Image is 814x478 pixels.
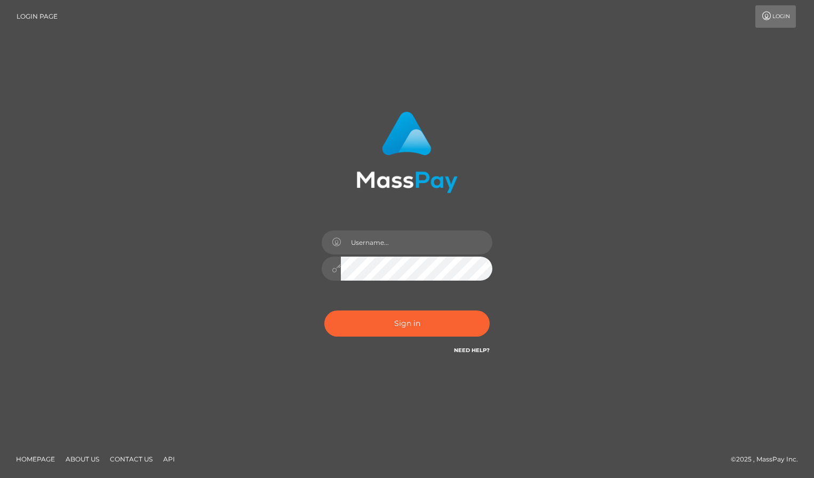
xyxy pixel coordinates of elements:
a: Need Help? [454,347,490,354]
a: About Us [61,451,103,467]
input: Username... [341,230,492,254]
img: MassPay Login [356,111,458,193]
a: Login Page [17,5,58,28]
a: API [159,451,179,467]
a: Login [755,5,796,28]
a: Homepage [12,451,59,467]
button: Sign in [324,310,490,337]
a: Contact Us [106,451,157,467]
div: © 2025 , MassPay Inc. [731,453,806,465]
